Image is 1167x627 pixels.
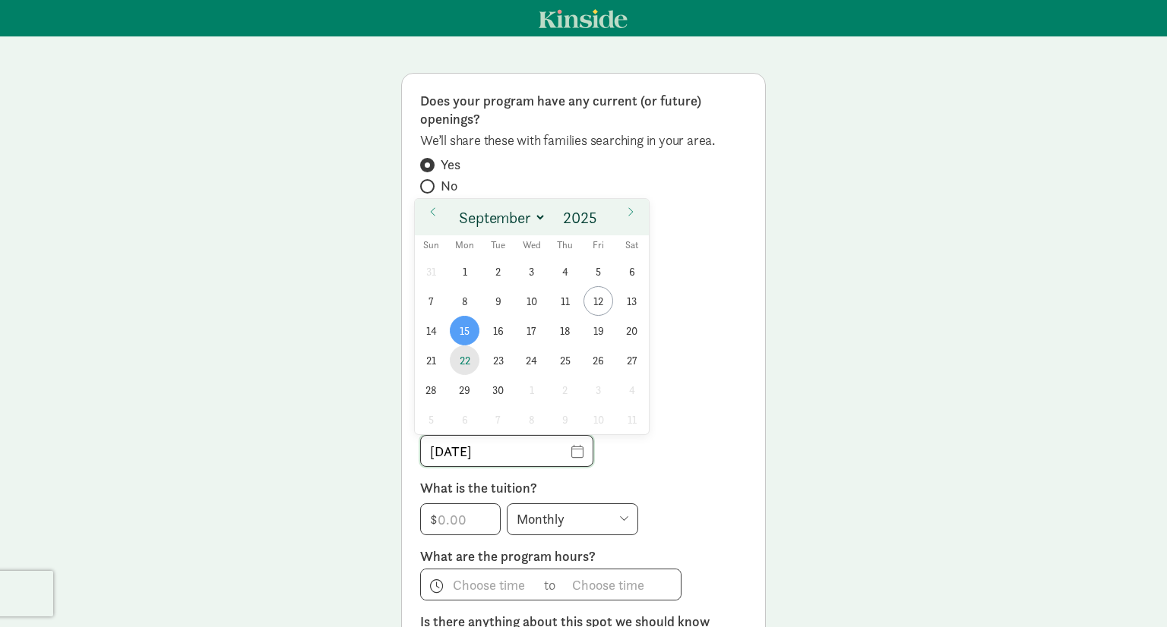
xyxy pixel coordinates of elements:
label: Does your program have any current (or future) openings? [420,92,747,128]
span: October 8, 2025 [517,405,546,434]
span: September 13, 2025 [617,286,647,316]
span: October 7, 2025 [483,405,513,434]
span: September 10, 2025 [517,286,546,316]
span: Tue [482,241,515,250]
span: September 8, 2025 [450,286,479,316]
span: September 24, 2025 [517,345,546,375]
span: September 9, 2025 [483,286,513,316]
span: Sun [415,241,448,250]
span: Thu [549,241,582,250]
input: Choose time [565,569,681,600]
input: Year [558,207,607,228]
span: September 30, 2025 [483,375,513,405]
input: Choose time [421,569,536,600]
span: September 22, 2025 [450,345,479,375]
span: October 4, 2025 [617,375,647,405]
span: September 21, 2025 [416,345,446,375]
span: October 2, 2025 [550,375,580,405]
input: 0.00 [421,504,500,534]
span: October 1, 2025 [517,375,546,405]
label: What are the program hours? [420,547,747,566]
span: September 6, 2025 [617,257,647,286]
span: October 5, 2025 [416,405,446,434]
span: September 3, 2025 [517,257,546,286]
span: September 19, 2025 [583,316,613,345]
span: September 26, 2025 [583,345,613,375]
p: What is the tuition? [420,479,747,497]
span: September 18, 2025 [550,316,580,345]
span: September 15, 2025 [450,316,479,345]
span: Mon [448,241,482,250]
span: September 16, 2025 [483,316,513,345]
span: September 20, 2025 [617,316,647,345]
div: Yes [441,156,460,174]
span: Wed [515,241,549,250]
span: August 31, 2025 [416,257,446,286]
span: September 1, 2025 [450,257,479,286]
span: October 10, 2025 [583,405,613,434]
p: We’ll share these with families searching in your area. [420,131,747,150]
span: September 17, 2025 [517,316,546,345]
span: September 29, 2025 [450,375,479,405]
select: Month [453,205,546,230]
span: September 23, 2025 [483,345,513,375]
span: October 11, 2025 [617,405,647,434]
span: September 4, 2025 [550,257,580,286]
span: September 14, 2025 [416,316,446,345]
span: October 3, 2025 [583,375,613,405]
div: No [441,177,457,195]
span: September 12, 2025 [583,286,613,316]
span: September 5, 2025 [583,257,613,286]
span: September 7, 2025 [416,286,446,316]
span: September 28, 2025 [416,375,446,405]
span: September 11, 2025 [550,286,580,316]
span: Fri [582,241,615,250]
span: October 9, 2025 [550,405,580,434]
iframe: Chat Widget [1091,554,1167,627]
span: to [544,575,558,595]
span: October 6, 2025 [450,405,479,434]
span: September 25, 2025 [550,345,580,375]
span: September 2, 2025 [483,257,513,286]
span: September 27, 2025 [617,345,647,375]
span: Sat [615,241,649,250]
